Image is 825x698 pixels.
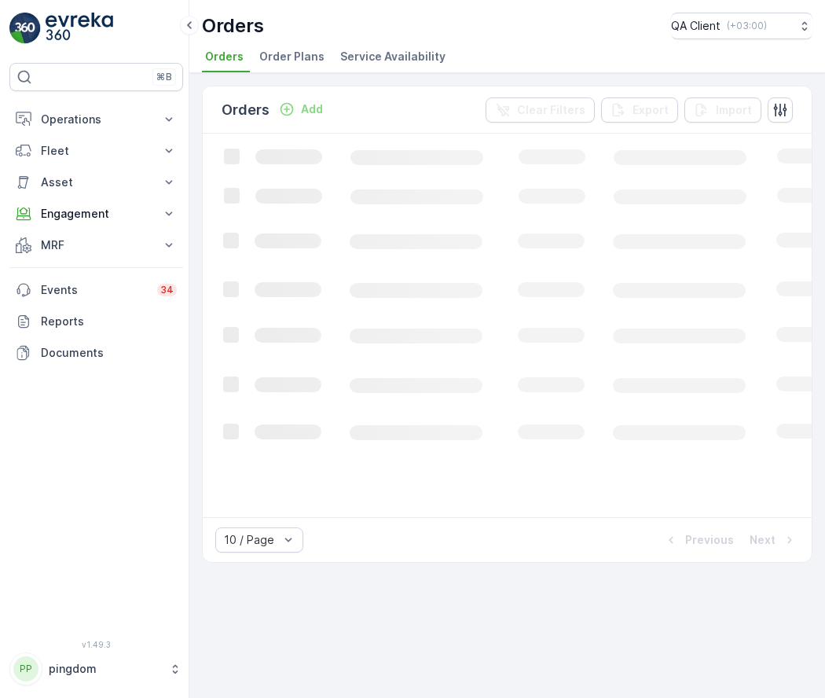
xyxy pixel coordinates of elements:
[9,274,183,306] a: Events34
[259,49,324,64] span: Order Plans
[41,112,152,127] p: Operations
[41,282,148,298] p: Events
[301,101,323,117] p: Add
[671,13,812,39] button: QA Client(+03:00)
[9,230,183,261] button: MRF
[517,102,585,118] p: Clear Filters
[9,652,183,685] button: PPpingdom
[9,104,183,135] button: Operations
[748,531,799,549] button: Next
[684,97,761,123] button: Import
[9,306,183,337] a: Reports
[205,49,244,64] span: Orders
[156,71,172,83] p: ⌘B
[340,49,445,64] span: Service Availability
[202,13,264,39] p: Orders
[486,97,595,123] button: Clear Filters
[9,135,183,167] button: Fleet
[13,656,38,681] div: PP
[49,661,161,677] p: pingdom
[716,102,752,118] p: Import
[9,640,183,649] span: v 1.49.3
[601,97,678,123] button: Export
[9,13,41,44] img: logo
[727,20,767,32] p: ( +03:00 )
[671,18,720,34] p: QA Client
[9,167,183,198] button: Asset
[41,345,177,361] p: Documents
[46,13,113,44] img: logo_light-DOdMpM7g.png
[160,284,174,296] p: 34
[662,531,735,549] button: Previous
[273,100,329,119] button: Add
[41,237,152,253] p: MRF
[632,102,669,118] p: Export
[9,337,183,369] a: Documents
[41,143,152,159] p: Fleet
[41,314,177,329] p: Reports
[9,198,183,230] button: Engagement
[750,532,775,548] p: Next
[685,532,734,548] p: Previous
[41,206,152,222] p: Engagement
[41,174,152,190] p: Asset
[222,99,269,121] p: Orders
